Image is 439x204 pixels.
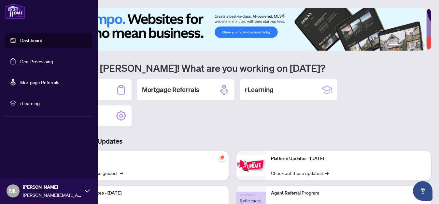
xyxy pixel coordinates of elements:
[413,181,432,201] button: Open asap
[417,44,419,47] button: 5
[20,100,88,107] span: rLearning
[68,190,223,197] p: Platform Updates - [DATE]
[5,3,25,19] img: logo
[245,85,274,94] h2: rLearning
[20,58,53,64] a: Deal Processing
[401,44,404,47] button: 2
[142,85,199,94] h2: Mortgage Referrals
[236,155,266,176] img: Platform Updates - June 23, 2025
[23,183,81,191] span: [PERSON_NAME]
[9,186,17,196] span: ML
[388,44,399,47] button: 1
[34,8,426,51] img: Slide 0
[271,155,426,162] p: Platform Updates - [DATE]
[34,62,431,74] h1: Welcome back [PERSON_NAME]! What are you working on [DATE]?
[422,44,425,47] button: 6
[23,191,81,198] span: [PERSON_NAME][EMAIL_ADDRESS][DOMAIN_NAME]
[406,44,409,47] button: 3
[325,169,329,177] span: →
[20,79,59,85] a: Mortgage Referrals
[271,190,426,197] p: Agent Referral Program
[20,38,42,43] a: Dashboard
[218,154,226,162] span: pushpin
[271,169,329,177] a: Check out these updates!→
[68,155,223,162] p: Self-Help
[412,44,414,47] button: 4
[34,137,431,146] h3: Brokerage & Industry Updates
[120,169,123,177] span: →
